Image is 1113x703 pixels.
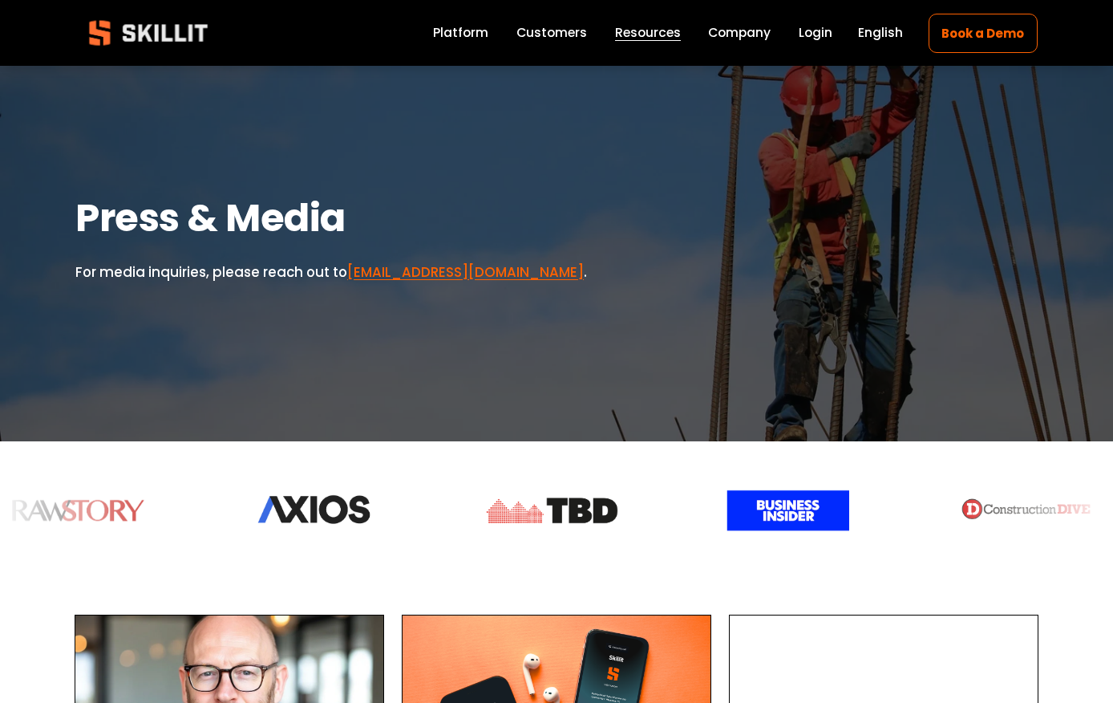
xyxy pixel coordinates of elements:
strong: Press & Media [75,191,346,245]
a: Book a Demo [929,14,1038,53]
p: For media inquiries, please reach out to . [75,262,633,283]
a: [EMAIL_ADDRESS][DOMAIN_NAME] [347,262,584,282]
a: folder dropdown [615,22,681,44]
span: English [858,23,903,42]
img: Skillit [75,9,221,57]
div: language picker [858,22,903,44]
a: Customers [516,22,587,44]
span: Resources [615,23,681,42]
a: Login [799,22,832,44]
a: Platform [433,22,488,44]
a: Company [708,22,771,44]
